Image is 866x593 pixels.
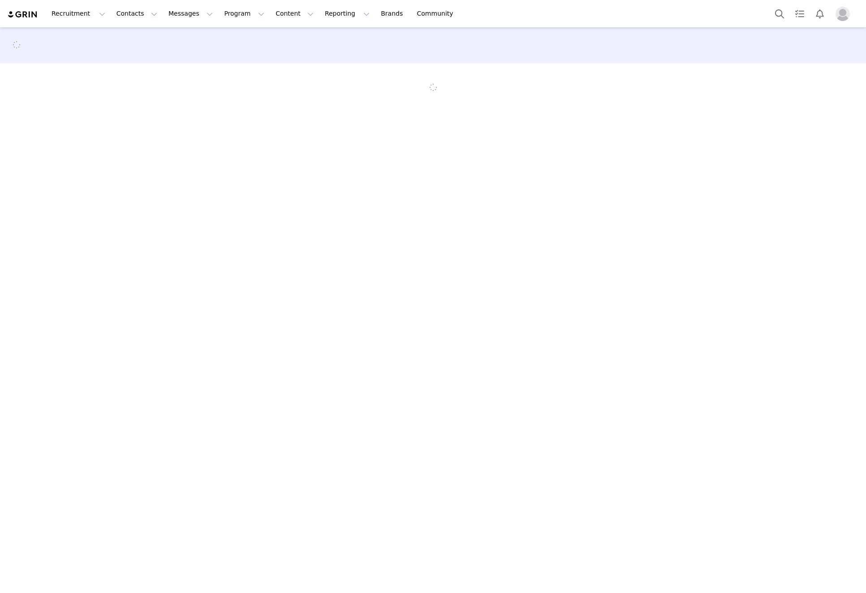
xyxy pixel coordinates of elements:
img: grin logo [7,10,39,19]
img: placeholder-profile.jpg [836,7,850,21]
a: Brands [375,4,411,24]
button: Profile [830,7,859,21]
button: Contacts [111,4,163,24]
button: Recruitment [46,4,111,24]
a: Tasks [790,4,810,24]
button: Messages [163,4,218,24]
button: Reporting [319,4,375,24]
button: Search [770,4,789,24]
a: Community [412,4,463,24]
button: Notifications [810,4,830,24]
button: Program [219,4,270,24]
button: Content [270,4,319,24]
